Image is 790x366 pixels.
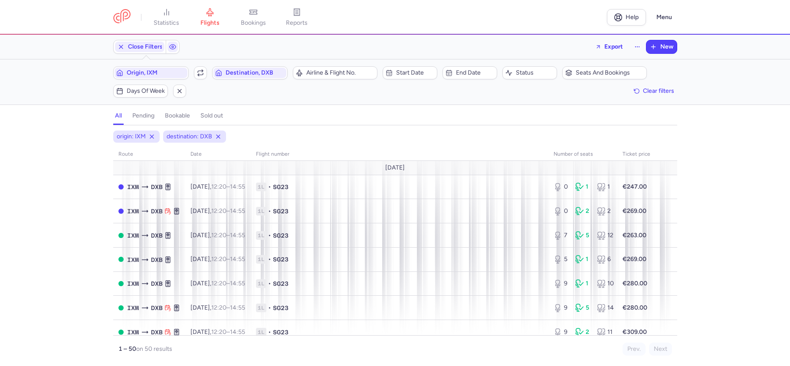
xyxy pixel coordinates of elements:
[188,8,232,27] a: flights
[212,66,288,79] button: Destination, DXB
[660,43,673,50] span: New
[597,304,612,312] div: 14
[154,19,179,27] span: statistics
[185,148,251,161] th: date
[623,207,646,215] strong: €269.00
[211,328,226,336] time: 12:20
[256,183,266,191] span: 1L
[127,255,139,265] span: IXM
[127,327,139,337] span: IXM
[190,232,245,239] span: [DATE],
[623,183,647,190] strong: €247.00
[230,328,245,336] time: 14:55
[256,255,266,264] span: 1L
[211,232,226,239] time: 12:20
[113,85,168,98] button: Days of week
[226,69,285,76] span: Destination, DXB
[275,8,318,27] a: reports
[631,85,677,98] button: Clear filters
[200,19,220,27] span: flights
[273,279,288,288] span: SG23
[456,69,494,76] span: End date
[211,255,245,263] span: –
[623,328,647,336] strong: €309.00
[211,183,226,190] time: 12:20
[211,207,226,215] time: 12:20
[597,328,612,337] div: 11
[145,8,188,27] a: statistics
[127,231,139,240] span: IXM
[604,43,623,50] span: Export
[268,304,271,312] span: •
[396,69,434,76] span: Start date
[646,40,677,53] button: New
[256,231,266,240] span: 1L
[151,231,163,240] span: DXB
[623,343,646,356] button: Prev.
[165,112,190,120] h4: bookable
[273,304,288,312] span: SG23
[554,183,568,191] div: 0
[230,207,245,215] time: 14:55
[113,66,189,79] button: Origin, IXM
[211,328,245,336] span: –
[268,328,271,337] span: •
[127,182,139,192] span: IXM
[590,40,629,54] button: Export
[607,9,646,26] a: Help
[597,183,612,191] div: 1
[623,280,647,287] strong: €280.00
[293,66,377,79] button: Airline & Flight No.
[273,183,288,191] span: SG23
[273,328,288,337] span: SG23
[643,88,674,94] span: Clear filters
[211,255,226,263] time: 12:20
[230,183,245,190] time: 14:55
[256,207,266,216] span: 1L
[651,9,677,26] button: Menu
[575,304,590,312] div: 5
[516,69,554,76] span: Status
[575,328,590,337] div: 2
[151,255,163,265] span: DXB
[211,207,245,215] span: –
[190,304,245,311] span: [DATE],
[151,279,163,288] span: DXB
[554,279,568,288] div: 9
[306,69,374,76] span: Airline & Flight No.
[576,69,644,76] span: Seats and bookings
[251,148,548,161] th: Flight number
[117,132,146,141] span: origin: IXM
[626,14,639,20] span: Help
[211,280,245,287] span: –
[200,112,223,120] h4: sold out
[554,255,568,264] div: 5
[230,232,245,239] time: 14:55
[232,8,275,27] a: bookings
[268,255,271,264] span: •
[211,232,245,239] span: –
[211,304,245,311] span: –
[256,304,266,312] span: 1L
[190,328,245,336] span: [DATE],
[597,207,612,216] div: 2
[597,279,612,288] div: 10
[575,231,590,240] div: 5
[151,206,163,216] span: DXB
[151,182,163,192] span: DXB
[443,66,497,79] button: End date
[383,66,437,79] button: Start date
[623,304,647,311] strong: €280.00
[273,207,288,216] span: SG23
[190,280,245,287] span: [DATE],
[128,43,163,50] span: Close Filters
[385,164,405,171] span: [DATE]
[230,280,245,287] time: 14:55
[575,279,590,288] div: 1
[127,279,139,288] span: IXM
[151,303,163,313] span: DXB
[113,9,131,25] a: CitizenPlane red outlined logo
[268,279,271,288] span: •
[230,255,245,263] time: 14:55
[127,69,186,76] span: Origin, IXM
